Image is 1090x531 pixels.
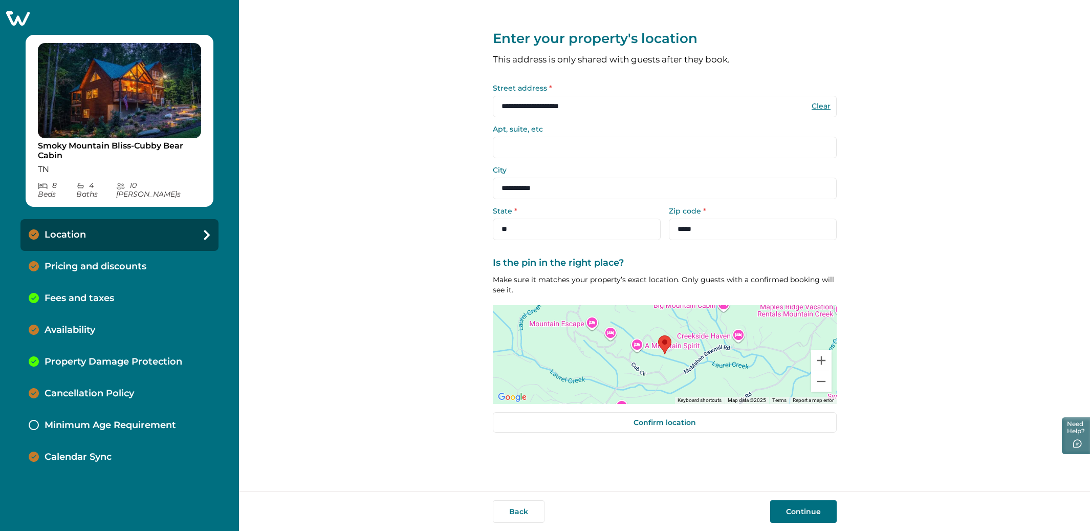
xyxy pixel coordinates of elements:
p: 4 Bath s [76,181,117,199]
label: Apt, suite, etc [493,125,831,133]
button: Confirm location [493,412,837,433]
button: Back [493,500,544,523]
label: Zip code [669,207,831,215]
span: Map data ©2025 [728,397,766,403]
p: Location [45,229,86,241]
button: Clear [811,101,832,111]
a: Open this area in Google Maps (opens a new window) [495,391,529,404]
p: Property Damage Protection [45,356,182,368]
img: Google [495,391,529,404]
button: Keyboard shortcuts [678,397,722,404]
a: Report a map error [793,397,834,403]
p: 10 [PERSON_NAME] s [116,181,201,199]
p: Calendar Sync [45,452,112,463]
p: Fees and taxes [45,293,114,304]
p: 8 Bed s [38,181,76,199]
button: Zoom out [811,371,832,392]
p: Cancellation Policy [45,388,134,399]
a: Terms (opens in new tab) [772,397,787,403]
p: Availability [45,325,95,336]
button: Continue [770,500,837,523]
label: State [493,207,655,215]
label: Is the pin in the right place? [493,258,831,269]
p: Pricing and discounts [45,261,146,272]
label: City [493,166,831,174]
button: Zoom in [811,350,832,371]
p: Enter your property's location [493,31,837,47]
p: Make sure it matches your property’s exact location. Only guests with a confirmed booking will se... [493,274,837,295]
p: This address is only shared with guests after they book. [493,55,837,64]
p: TN [38,164,201,175]
p: Smoky Mountain Bliss-Cubby Bear Cabin [38,141,201,161]
img: propertyImage_Smoky Mountain Bliss-Cubby Bear Cabin [38,43,201,138]
p: Minimum Age Requirement [45,420,176,431]
label: Street address [493,84,831,92]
